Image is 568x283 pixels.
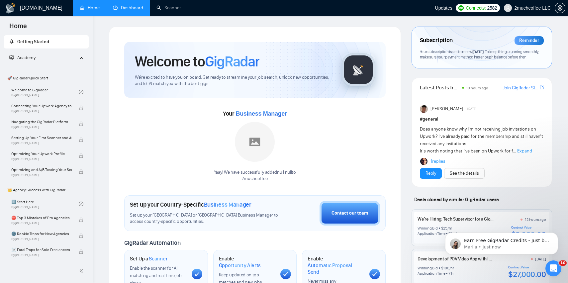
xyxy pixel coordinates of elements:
img: Randi Tovar [420,105,428,113]
a: Join GigRadar Slack Community [503,84,538,92]
a: 1️⃣ Start HereBy[PERSON_NAME] [11,197,79,211]
span: lock [79,169,83,174]
img: logo [5,3,16,14]
li: Getting Started [4,35,89,48]
span: By [PERSON_NAME] [11,125,72,129]
span: 🌚 Rookie Traps for New Agencies [11,231,72,237]
a: export [540,84,544,91]
span: lock [79,234,83,238]
div: 100 [443,265,449,271]
span: By [PERSON_NAME] [11,141,72,145]
span: ☠️ Fatal Traps for Solo Freelancers [11,246,72,253]
span: Updates [435,5,452,11]
div: Yaay! We have successfully added null null to [214,169,296,182]
h1: Set Up a [130,255,167,262]
span: lock [79,138,83,142]
div: Winning Bid [418,226,437,231]
span: Subscription [420,35,453,46]
button: Reply [420,168,442,179]
div: $ [441,265,443,271]
span: Does anyone know why I'm not receiving job invitations on Upwork? I've already paid for the membe... [420,126,543,154]
iframe: Intercom live chat [545,260,561,276]
img: gigradar-logo.png [342,53,375,86]
p: 2muchcoffee . [214,176,296,182]
a: We’re Hiring: Tech Supervisor for a Global AI Startup – CampiX [418,216,534,222]
span: Business Manager [236,110,287,117]
span: 10 [559,260,567,266]
a: Reply [426,170,436,177]
span: check-circle [79,90,83,94]
span: Your subscription is set to renew . To keep things running smoothly, make sure your payment metho... [420,49,539,60]
span: By [PERSON_NAME] [11,173,72,177]
iframe: Intercom notifications message [435,219,568,265]
span: ⛔ Top 3 Mistakes of Pro Agencies [11,215,72,221]
div: Winning Bid [418,265,437,271]
span: [PERSON_NAME] [430,105,463,113]
div: Application Time [418,271,445,276]
div: 7 hr [448,271,454,276]
span: lock [79,218,83,222]
img: placeholder.png [235,122,275,162]
a: See the details [450,170,479,177]
div: /hr [449,265,454,271]
span: Set up your [GEOGRAPHIC_DATA] or [GEOGRAPHIC_DATA] Business Manager to access country-specific op... [130,212,280,225]
span: By [PERSON_NAME] [11,157,72,161]
span: 2582 [487,4,497,12]
a: setting [555,5,565,11]
span: Navigating the GigRadar Platform [11,119,72,125]
span: By [PERSON_NAME] [11,221,72,225]
span: lock [79,106,83,110]
button: Contact our team [320,201,380,226]
span: Connecting Your Upwork Agency to GigRadar [11,103,72,109]
span: Latest Posts from the GigRadar Community [420,83,460,92]
span: Setting Up Your First Scanner and Auto-Bidder [11,135,72,141]
span: Expand [517,148,532,154]
span: Academy [9,55,36,60]
span: GigRadar Automation [124,239,180,246]
h1: Enable [219,255,275,268]
a: 1replies [430,158,445,165]
span: fund-projection-screen [9,55,14,60]
span: double-left [79,267,86,274]
a: Development of POV Video App with IMU Data Sync and Gesture Controls [418,256,555,262]
span: Optimizing Your Upwork Profile [11,150,72,157]
span: rocket [9,39,14,44]
span: Getting Started [17,39,49,45]
span: Academy [17,55,36,60]
span: Opportunity Alerts [219,262,261,269]
span: [DATE] [472,49,484,54]
span: By [PERSON_NAME] [11,237,72,241]
span: Connects: [466,4,486,12]
span: Deals closed by similar GigRadar users [412,194,502,205]
h1: Welcome to [135,52,259,70]
span: Your [223,110,287,117]
span: Home [4,21,32,35]
div: Reminder [515,36,544,45]
span: check-circle [79,202,83,206]
span: 👑 Agency Success with GigRadar [5,183,88,197]
span: [DATE] [467,106,476,112]
a: searchScanner [156,5,181,11]
span: Business Manager [204,201,251,208]
button: setting [555,3,565,13]
span: setting [555,5,565,11]
span: Scanner [149,255,167,262]
span: Optimizing and A/B Testing Your Scanner for Better Results [11,166,72,173]
a: homeHome [80,5,100,11]
span: user [506,6,510,10]
h1: # general [420,116,544,123]
div: Contact our team [331,210,368,217]
div: 12 hours ago [525,217,546,222]
span: 19 hours ago [466,86,488,90]
button: See the details [444,168,485,179]
a: Welcome to GigRadarBy[PERSON_NAME] [11,85,79,99]
span: 🚀 GigRadar Quick Start [5,71,88,85]
span: By [PERSON_NAME] [11,253,72,257]
span: lock [79,249,83,254]
a: dashboardDashboard [113,5,143,11]
span: Automatic Proposal Send [308,262,364,275]
div: Contract Value [508,265,546,269]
